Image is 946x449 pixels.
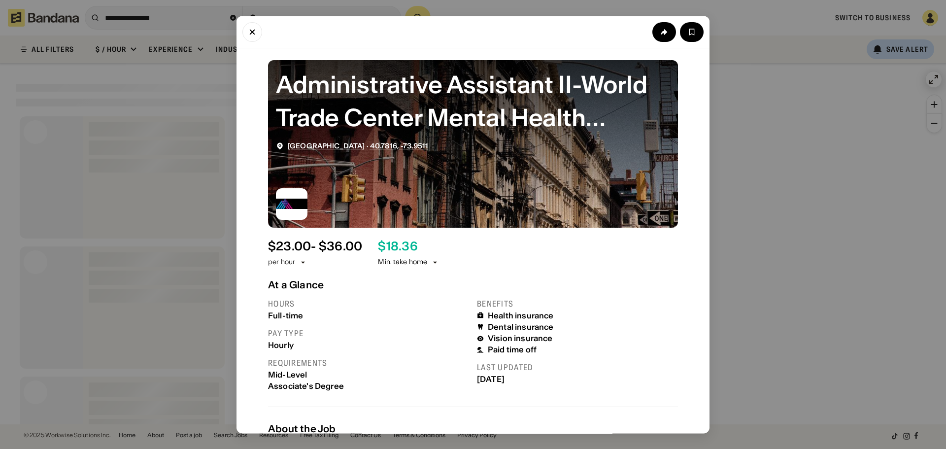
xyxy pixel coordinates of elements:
div: Associate's Degree [268,381,469,390]
div: Mid-Level [268,370,469,379]
div: Health insurance [488,311,554,320]
div: [DATE] [477,375,678,384]
img: Mount Sinai logo [276,188,307,219]
div: At a Glance [268,278,678,290]
div: Benefits [477,298,678,309]
div: Dental insurance [488,322,554,331]
div: Requirements [268,357,469,368]
a: [GEOGRAPHIC_DATA] [288,141,365,150]
div: Hours [268,298,469,309]
div: Pay type [268,328,469,338]
div: Paid time off [488,345,537,354]
a: 40.7816, -73.9511 [370,141,428,150]
div: $ 18.36 [378,239,417,253]
div: Last updated [477,362,678,373]
div: Full-time [268,311,469,320]
button: Close [242,22,262,41]
div: Administrative Assistant II-World Trade Center Mental Health Program [276,68,670,134]
div: Min. take home [378,257,439,267]
div: Hourly [268,340,469,349]
div: per hour [268,257,295,267]
div: About the Job [268,423,678,435]
div: $ 23.00 - $36.00 [268,239,362,253]
div: Vision insurance [488,334,553,343]
div: · [288,141,428,150]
